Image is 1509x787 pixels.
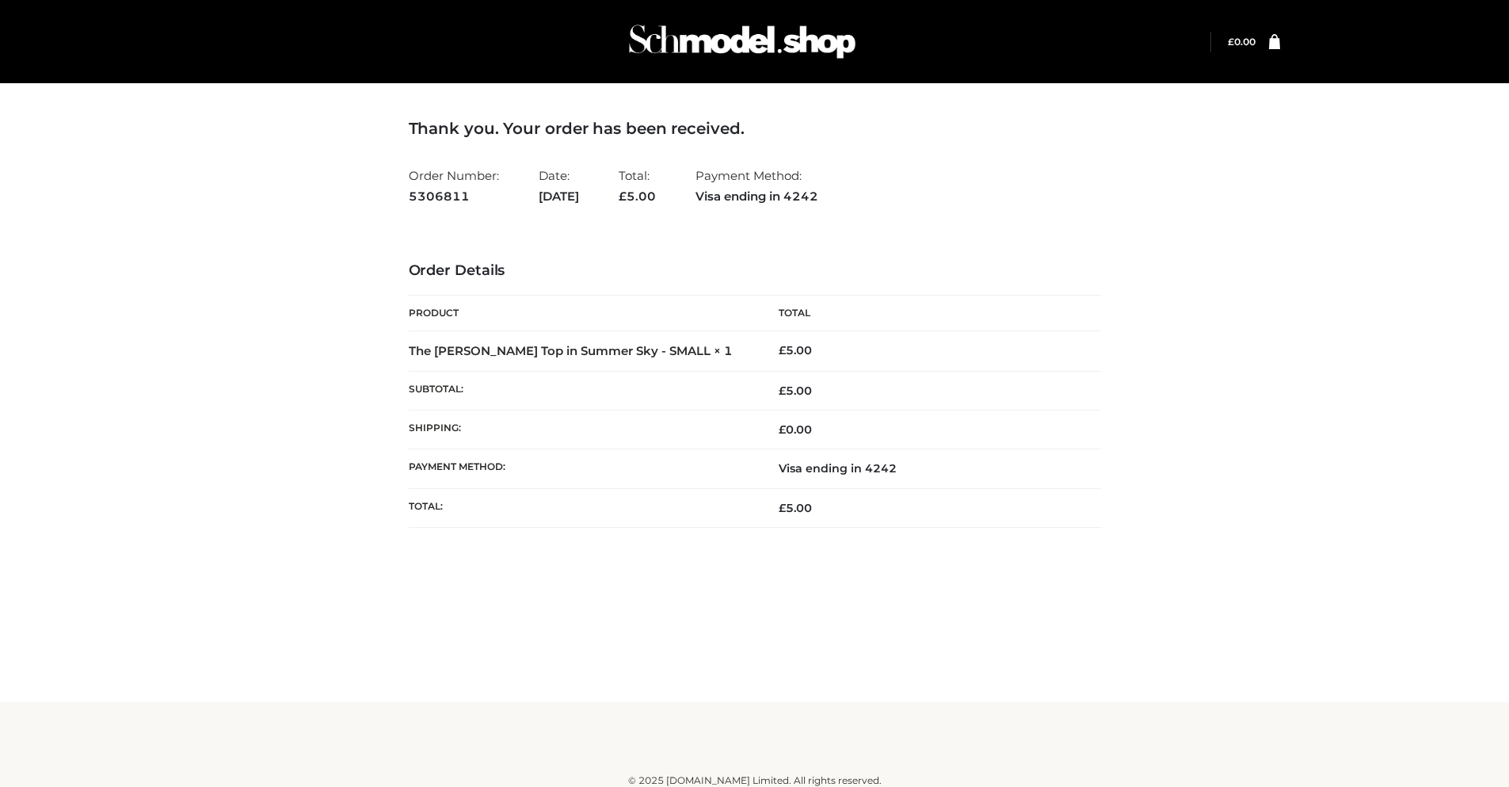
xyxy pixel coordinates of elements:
[779,501,812,515] span: 5.00
[539,162,579,210] li: Date:
[779,343,786,357] span: £
[779,501,786,515] span: £
[714,343,733,358] strong: × 1
[779,384,812,398] span: 5.00
[619,189,656,204] span: 5.00
[779,343,812,357] bdi: 5.00
[623,10,861,73] img: Schmodel Admin 964
[755,296,1101,331] th: Total
[409,371,755,410] th: Subtotal:
[409,262,1101,280] h3: Order Details
[619,189,627,204] span: £
[539,186,579,207] strong: [DATE]
[409,411,755,449] th: Shipping:
[409,488,755,527] th: Total:
[409,119,1101,138] h3: Thank you. Your order has been received.
[779,422,812,437] bdi: 0.00
[695,186,818,207] strong: Visa ending in 4242
[409,186,499,207] strong: 5306811
[695,162,818,210] li: Payment Method:
[1228,36,1234,48] span: £
[1228,36,1256,48] bdi: 0.00
[409,449,755,488] th: Payment method:
[409,296,755,331] th: Product
[409,162,499,210] li: Order Number:
[409,343,711,358] a: The [PERSON_NAME] Top in Summer Sky - SMALL
[619,162,656,210] li: Total:
[779,384,786,398] span: £
[755,449,1101,488] td: Visa ending in 4242
[1228,36,1256,48] a: £0.00
[779,422,786,437] span: £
